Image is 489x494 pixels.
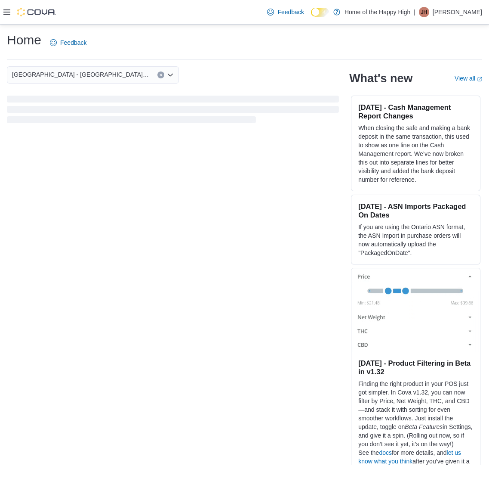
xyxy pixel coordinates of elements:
span: [GEOGRAPHIC_DATA] - [GEOGRAPHIC_DATA] - Fire & Flower [12,69,149,80]
svg: External link [477,77,482,82]
button: Open list of options [167,71,174,78]
span: Feedback [60,38,86,47]
p: | [414,7,415,17]
p: If you are using the Ontario ASN format, the ASN Import in purchase orders will now automatically... [358,223,473,257]
a: docs [379,449,392,456]
h3: [DATE] - ASN Imports Packaged On Dates [358,202,473,219]
span: Feedback [277,8,304,16]
h3: [DATE] - Cash Management Report Changes [358,103,473,120]
p: When closing the safe and making a bank deposit in the same transaction, this used to show as one... [358,124,473,184]
button: Clear input [157,71,164,78]
a: Feedback [264,3,307,21]
em: Beta Features [405,423,443,430]
input: Dark Mode [311,8,329,17]
p: Finding the right product in your POS just got simpler. In Cova v1.32, you can now filter by Pric... [358,379,473,448]
p: Home of the Happy High [344,7,410,17]
a: Feedback [46,34,90,51]
p: [PERSON_NAME] [433,7,482,17]
p: See the for more details, and after you’ve given it a try. [358,448,473,474]
span: Loading [7,97,339,125]
div: Jennifer Hendricks [419,7,429,17]
img: Cova [17,8,56,16]
h3: [DATE] - Product Filtering in Beta in v1.32 [358,359,473,376]
a: View allExternal link [455,75,482,82]
h2: What's new [349,71,412,85]
span: JH [421,7,427,17]
h1: Home [7,31,41,49]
